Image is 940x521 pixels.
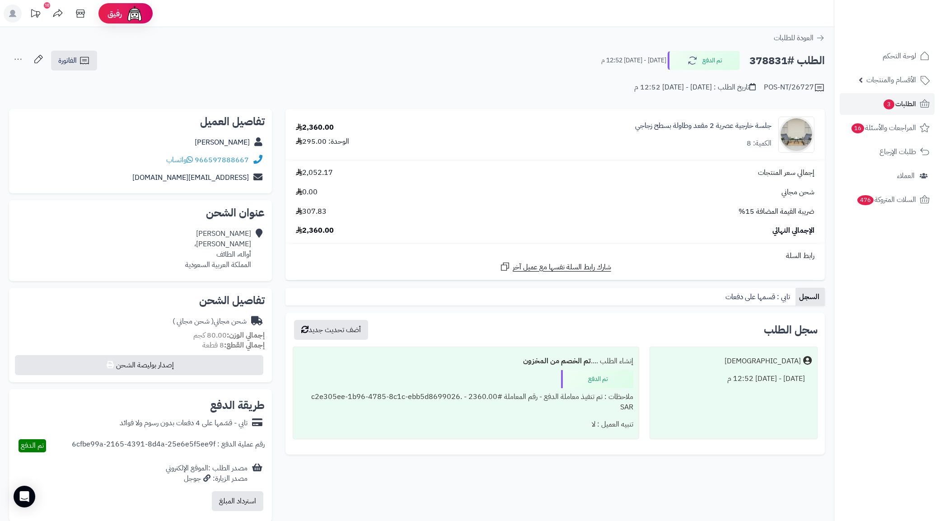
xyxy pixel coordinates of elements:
[897,169,915,182] span: العملاء
[866,74,916,86] span: الأقسام والمنتجات
[883,50,916,62] span: لوحة التحكم
[202,340,265,351] small: 8 قطعة
[764,82,825,93] div: POS-NT/26727
[561,370,633,388] div: تم الدفع
[739,207,814,217] span: ضريبة القيمة المضافة 15%
[166,155,193,165] a: واتساب
[722,288,795,306] a: تابي : قسمها على دفعات
[879,146,916,158] span: طلبات الإرجاع
[224,340,265,351] strong: إجمالي القطع:
[72,439,265,452] div: رقم عملية الدفع : 6cfbe99a-2165-4391-8d4a-25e6e5f5ee9f
[108,8,122,19] span: رفيق
[840,117,935,139] a: المراجعات والأسئلة16
[195,137,250,148] a: [PERSON_NAME]
[840,189,935,211] a: السلات المتروكة476
[299,388,633,416] div: ملاحظات : تم تنفيذ معاملة الدفع - رقم المعاملة #c2e305ee-1b96-4785-8c1c-ebb5d8699026. - 2360.00 SAR
[668,51,740,70] button: تم الدفع
[879,7,931,26] img: logo-2.png
[779,117,814,153] img: 1754900832-110124010032-90x90.jpg
[44,2,50,9] div: 10
[126,5,144,23] img: ai-face.png
[840,165,935,187] a: العملاء
[781,187,814,197] span: شحن مجاني
[513,262,611,272] span: شارك رابط السلة نفسها مع عميل آخر
[725,356,801,366] div: [DEMOGRAPHIC_DATA]
[856,195,875,206] span: 476
[173,316,214,327] span: ( شحن مجاني )
[883,98,916,110] span: الطلبات
[16,295,265,306] h2: تفاصيل الشحن
[795,288,825,306] a: السجل
[212,491,263,511] button: استرداد المبلغ
[166,474,248,484] div: مصدر الزيارة: جوجل
[296,122,334,133] div: 2,360.00
[166,463,248,484] div: مصدر الطلب :الموقع الإلكتروني
[296,225,334,236] span: 2,360.00
[883,99,895,110] span: 3
[749,52,825,70] h2: الطلب #378831
[51,51,97,70] a: الفاتورة
[132,172,249,183] a: [EMAIL_ADDRESS][DOMAIN_NAME]
[24,5,47,25] a: تحديثات المنصة
[851,123,865,134] span: 16
[299,352,633,370] div: إنشاء الطلب ....
[289,251,821,261] div: رابط السلة
[16,207,265,218] h2: عنوان الشحن
[58,55,77,66] span: الفاتورة
[296,207,327,217] span: 307.83
[500,261,611,272] a: شارك رابط السلة نفسها مع عميل آخر
[851,122,916,134] span: المراجعات والأسئلة
[193,330,265,341] small: 80.00 كجم
[296,187,318,197] span: 0.00
[299,416,633,433] div: تنبيه العميل : لا
[856,193,916,206] span: السلات المتروكة
[774,33,814,43] span: العودة للطلبات
[14,486,35,507] div: Open Intercom Messenger
[296,136,349,147] div: الوحدة: 295.00
[294,320,368,340] button: أضف تحديث جديد
[523,356,591,366] b: تم الخصم من المخزون
[120,418,248,428] div: تابي - قسّمها على 4 دفعات بدون رسوم ولا فوائد
[655,370,812,388] div: [DATE] - [DATE] 12:52 م
[840,141,935,163] a: طلبات الإرجاع
[747,138,772,149] div: الكمية: 8
[210,400,265,411] h2: طريقة الدفع
[774,33,825,43] a: العودة للطلبات
[840,45,935,67] a: لوحة التحكم
[21,440,44,451] span: تم الدفع
[16,116,265,127] h2: تفاصيل العميل
[635,121,772,131] a: جلسة خارجية عصرية 2 مقعد وطاولة بسطح زجاجي
[296,168,333,178] span: 2,052.17
[227,330,265,341] strong: إجمالي الوزن:
[764,324,818,335] h3: سجل الطلب
[758,168,814,178] span: إجمالي سعر المنتجات
[634,82,756,93] div: تاريخ الطلب : [DATE] - [DATE] 12:52 م
[195,155,249,165] a: 966597888667
[185,229,251,270] div: [PERSON_NAME] [PERSON_NAME]، أواله، الطائف المملكة العربية السعودية
[772,225,814,236] span: الإجمالي النهائي
[173,316,247,327] div: شحن مجاني
[15,355,263,375] button: إصدار بوليصة الشحن
[601,56,666,65] small: [DATE] - [DATE] 12:52 م
[840,93,935,115] a: الطلبات3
